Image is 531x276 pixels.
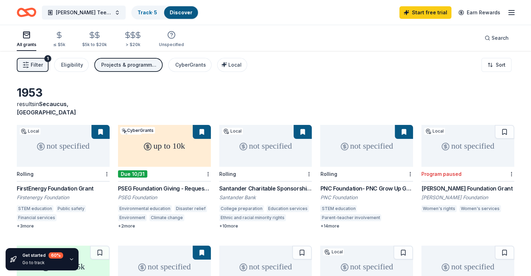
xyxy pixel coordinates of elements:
[267,205,309,212] div: Education services
[320,214,381,221] div: Parent-teacher involvement
[22,260,63,266] div: Go to track
[20,128,40,135] div: Local
[320,205,357,212] div: STEM education
[138,9,157,15] a: Track· 5
[56,8,112,17] span: [PERSON_NAME] Teen Institute
[22,252,63,259] div: Get started
[459,205,501,212] div: Women's services
[219,205,264,212] div: College preparation
[421,194,514,201] div: [PERSON_NAME] Foundation
[219,125,312,167] div: not specified
[17,100,76,116] span: Secaucus, [GEOGRAPHIC_DATA]
[17,205,53,212] div: STEM education
[320,171,337,177] div: Rolling
[94,58,163,72] button: Projects & programming, Scholarship, Education, Conference, Training and capacity building, Other
[496,61,506,69] span: Sort
[17,184,110,193] div: FirstEnergy Foundation Grant
[17,214,57,221] div: Financial services
[399,6,451,19] a: Start free trial
[421,125,514,214] a: not specifiedLocalProgram paused[PERSON_NAME] Foundation Grant[PERSON_NAME] FoundationWomen's rig...
[175,205,207,212] div: Disaster relief
[323,248,344,255] div: Local
[320,125,413,229] a: not specifiedRollingPNC Foundation- PNC Grow Up GreatPNC FoundationSTEM educationParent-teacher i...
[118,170,147,178] div: Due 10/31
[118,125,211,229] a: up to 10kLocalCyberGrantsDue 10/31PSEG Foundation Giving - Requests for FundingPSEG FoundationEnv...
[421,205,457,212] div: Women's rights
[118,205,172,212] div: Environmental education
[17,28,36,51] button: All grants
[421,125,514,167] div: not specified
[219,194,312,201] div: Santander Bank
[118,214,147,221] div: Environment
[124,28,142,51] button: > $20k
[170,9,192,15] a: Discover
[421,184,514,193] div: [PERSON_NAME] Foundation Grant
[17,125,110,167] div: not specified
[421,171,462,177] div: Program paused
[17,171,34,177] div: Rolling
[175,61,206,69] div: CyberGrants
[56,205,86,212] div: Public safety
[320,223,413,229] div: + 14 more
[118,194,211,201] div: PSEG Foundation
[82,42,107,47] div: $5k to $20k
[118,184,211,193] div: PSEG Foundation Giving - Requests for Funding
[320,125,413,167] div: not specified
[44,55,51,62] div: 1
[17,58,49,72] button: Filter1
[17,223,110,229] div: + 3 more
[101,61,157,69] div: Projects & programming, Scholarship, Education, Conference, Training and capacity building, Other
[53,42,65,47] div: ≤ $5k
[49,252,63,259] div: 60 %
[219,125,312,229] a: not specifiedLocalRollingSantander Charitable Sponsorship ProgramSantander BankCollege preparatio...
[219,214,286,221] div: Ethnic and racial minority rights
[159,28,184,51] button: Unspecified
[118,125,211,167] div: up to 10k
[479,31,514,45] button: Search
[31,61,43,69] span: Filter
[219,184,312,193] div: Santander Charitable Sponsorship Program
[42,6,126,20] button: [PERSON_NAME] Teen Institute
[159,42,184,47] div: Unspecified
[481,58,511,72] button: Sort
[219,223,312,229] div: + 10 more
[120,127,155,134] div: CyberGrants
[217,58,247,72] button: Local
[124,42,142,47] div: > $20k
[320,194,413,201] div: PNC Foundation
[17,100,110,117] div: results
[492,34,509,42] span: Search
[17,125,110,229] a: not specifiedLocalRollingFirstEnergy Foundation GrantFirstenergy FoundationSTEM educationPublic s...
[61,61,83,69] div: Eligibility
[454,6,504,19] a: Earn Rewards
[424,128,445,135] div: Local
[168,58,212,72] button: CyberGrants
[17,42,36,47] div: All grants
[118,223,211,229] div: + 2 more
[219,171,236,177] div: Rolling
[149,214,184,221] div: Climate change
[82,28,107,51] button: $5k to $20k
[54,58,89,72] button: Eligibility
[53,28,65,51] button: ≤ $5k
[17,86,110,100] div: 1953
[131,6,199,20] button: Track· 5Discover
[228,62,242,68] span: Local
[17,4,36,21] a: Home
[17,100,76,116] span: in
[17,194,110,201] div: Firstenergy Foundation
[222,128,243,135] div: Local
[320,184,413,193] div: PNC Foundation- PNC Grow Up Great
